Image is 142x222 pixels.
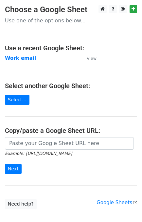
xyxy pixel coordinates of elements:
[87,56,97,61] small: View
[5,199,37,209] a: Need help?
[5,95,29,105] a: Select...
[5,17,137,24] p: Use one of the options below...
[5,44,137,52] h4: Use a recent Google Sheet:
[97,200,137,206] a: Google Sheets
[80,55,97,61] a: View
[5,5,137,14] h3: Choose a Google Sheet
[5,82,137,90] h4: Select another Google Sheet:
[5,137,134,150] input: Paste your Google Sheet URL here
[5,55,36,61] a: Work email
[5,164,22,174] input: Next
[5,127,137,135] h4: Copy/paste a Google Sheet URL:
[5,151,72,156] small: Example: [URL][DOMAIN_NAME]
